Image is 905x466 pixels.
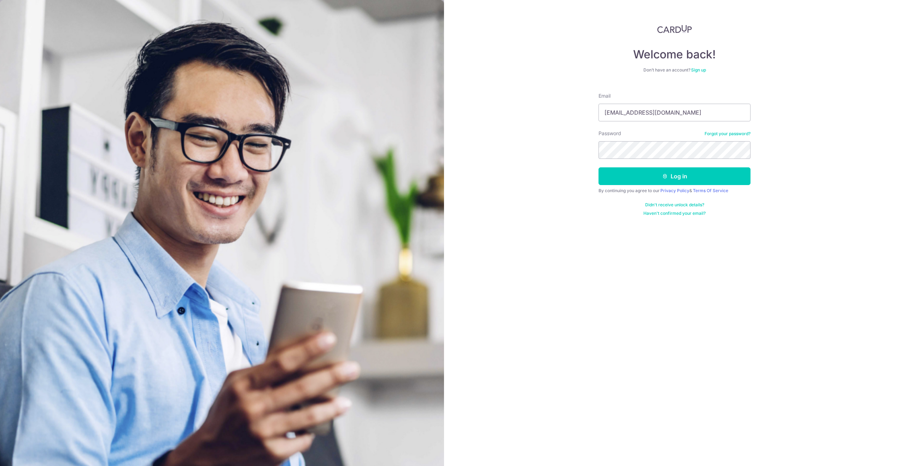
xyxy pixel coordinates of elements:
[645,202,704,208] a: Didn't receive unlock details?
[657,25,692,33] img: CardUp Logo
[660,188,689,193] a: Privacy Policy
[693,188,728,193] a: Terms Of Service
[599,47,751,62] h4: Welcome back!
[599,67,751,73] div: Don’t have an account?
[691,67,706,73] a: Sign up
[643,211,706,216] a: Haven't confirmed your email?
[705,131,751,137] a: Forgot your password?
[599,92,611,99] label: Email
[599,104,751,121] input: Enter your Email
[599,188,751,194] div: By continuing you agree to our &
[599,130,621,137] label: Password
[599,167,751,185] button: Log in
